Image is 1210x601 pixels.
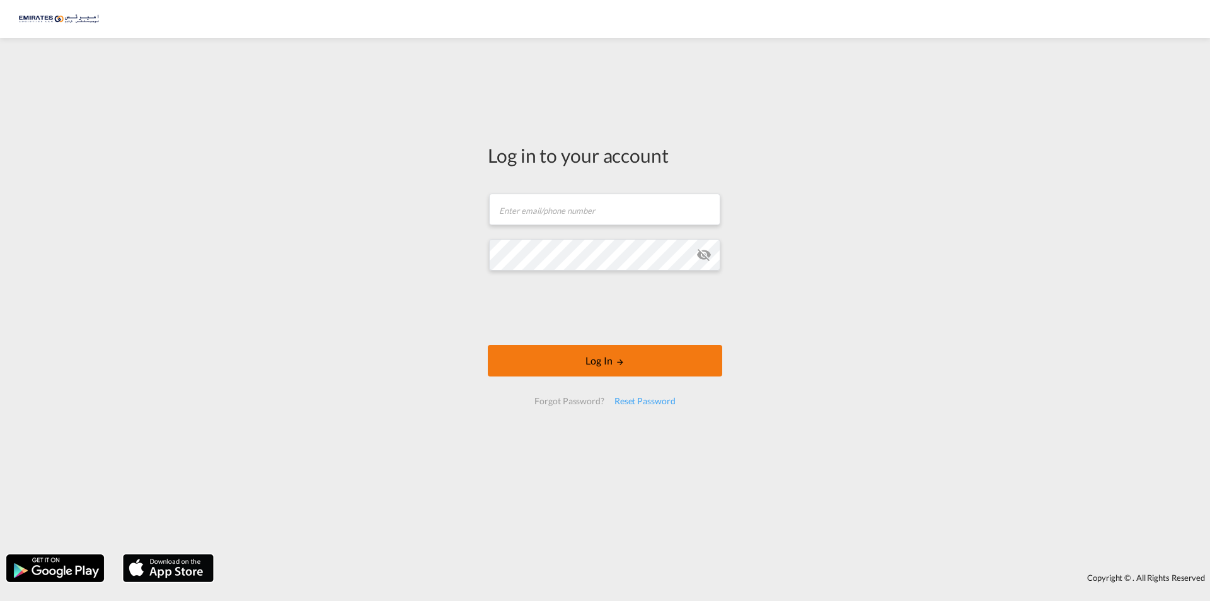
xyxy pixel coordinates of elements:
[529,390,609,412] div: Forgot Password?
[5,553,105,583] img: google.png
[489,194,720,225] input: Enter email/phone number
[122,553,215,583] img: apple.png
[488,142,722,168] div: Log in to your account
[609,390,681,412] div: Reset Password
[19,5,104,33] img: c67187802a5a11ec94275b5db69a26e6.png
[488,345,722,376] button: LOGIN
[509,283,701,332] iframe: reCAPTCHA
[220,567,1210,588] div: Copyright © . All Rights Reserved
[696,247,712,262] md-icon: icon-eye-off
